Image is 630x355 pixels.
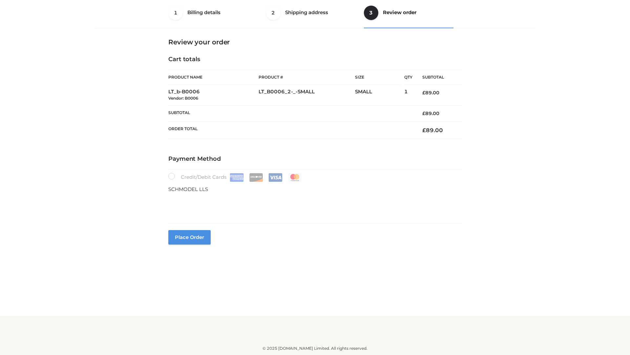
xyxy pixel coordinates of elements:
[422,127,426,133] span: £
[168,173,303,182] label: Credit/Debit Cards
[168,105,412,121] th: Subtotal
[404,70,412,85] th: Qty
[422,110,439,116] bdi: 89.00
[355,70,401,85] th: Size
[230,173,244,182] img: Amex
[259,85,355,106] td: LT_B0006_2-_-SMALL
[167,192,460,216] iframe: Secure payment input frame
[168,70,259,85] th: Product Name
[168,122,412,139] th: Order Total
[168,185,462,194] p: SCHMODEL LLS
[355,85,404,106] td: SMALL
[422,127,443,133] bdi: 89.00
[422,110,425,116] span: £
[422,90,439,96] bdi: 89.00
[404,85,412,106] td: 1
[288,173,302,182] img: Mastercard
[412,70,462,85] th: Subtotal
[422,90,425,96] span: £
[268,173,283,182] img: Visa
[249,173,263,182] img: Discover
[168,85,259,106] td: LT_b-B0006
[97,345,533,352] div: © 2025 [DOMAIN_NAME] Limited. All rights reserved.
[168,38,462,46] h3: Review your order
[259,70,355,85] th: Product #
[168,155,462,163] h4: Payment Method
[168,56,462,63] h4: Cart totals
[168,230,211,245] button: Place order
[168,96,198,101] small: Vendor: B0006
